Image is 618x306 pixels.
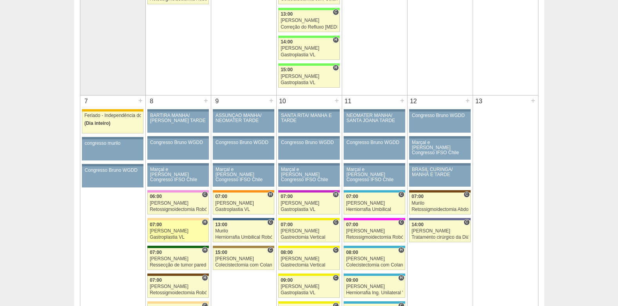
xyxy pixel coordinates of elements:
span: 14:00 [411,222,424,227]
a: H 07:00 [PERSON_NAME] Gastroplastia VL [278,193,339,214]
div: Key: Albert Einstein [147,190,208,193]
div: 10 [277,95,289,107]
div: Key: Santa Maria [147,246,208,248]
div: [PERSON_NAME] [281,74,337,79]
div: Key: Aviso [278,163,339,166]
span: 07:00 [150,277,162,283]
a: H 14:00 [PERSON_NAME] Gastroplastia VL [278,38,339,60]
a: Congresso Bruno WGDD [344,139,405,160]
div: Key: Neomater [344,246,405,248]
a: C 15:00 [PERSON_NAME] Colecistectomia com Colangiografia VL [213,248,274,270]
div: Key: Neomater [344,190,405,193]
div: Key: Aviso [147,109,208,112]
a: H 15:00 [PERSON_NAME] Gastroplastia VL [278,66,339,88]
div: [PERSON_NAME] [281,201,337,206]
span: Hospital [398,247,404,253]
div: Key: Aviso [409,136,470,139]
div: + [268,95,275,106]
div: Key: São Luiz - SCS [213,190,274,193]
a: C 07:00 [PERSON_NAME] Gastrectomia Vertical [278,220,339,242]
span: 07:00 [150,222,162,227]
a: H 07:00 [PERSON_NAME] Gastroplastia VL [147,220,208,242]
div: Correção do Refluxo [MEDICAL_DATA] esofágico Robótico [281,25,337,30]
div: BARTIRA MANHÃ/ [PERSON_NAME] TARDE [150,113,206,123]
span: Consultório [333,219,339,225]
span: 07:00 [411,194,424,199]
a: H 08:00 [PERSON_NAME] Colecistectomia com Colangiografia VL [344,248,405,270]
div: Herniorrafia Umbilical Robótica [215,235,272,240]
span: 15:00 [215,250,227,255]
div: Gastrectomia Vertical [281,235,337,240]
div: Key: Aviso [409,109,470,112]
div: [PERSON_NAME] [150,201,207,206]
a: C 07:00 Murilo Retossigmoidectomia Abdominal VL [409,193,470,214]
div: 9 [211,95,223,107]
span: Consultório [267,247,273,253]
div: Key: Santa Rita [278,246,339,248]
div: Gastroplastia VL [281,207,337,212]
div: [PERSON_NAME] [281,229,337,234]
div: congresso murilo [85,141,141,146]
div: Tratamento cirúrgico da Diástase do reto abdomem [411,235,468,240]
div: ASSUNÇÃO MANHÃ/ NEOMATER TARDE [216,113,272,123]
div: [PERSON_NAME] [150,229,207,234]
div: Key: Bartira [147,301,208,304]
div: Key: Aviso [82,137,143,139]
div: Marçal e [PERSON_NAME] Congresso IFSO Chile [281,167,337,183]
div: Key: São Luiz - Jabaquara [213,218,274,220]
a: H 07:00 [PERSON_NAME] Retossigmoidectomia Robótica [147,276,208,298]
a: C 06:00 [PERSON_NAME] Retossigmoidectomia Robótica [147,193,208,214]
div: Key: Bartira [147,218,208,220]
a: ASSUNÇÃO MANHÃ/ NEOMATER TARDE [213,112,274,133]
div: Gastroplastia VL [281,80,337,85]
a: SANTA RITA/ MANHÃ E TARDE [278,112,339,133]
span: 15:00 [281,67,293,72]
div: Key: Aviso [147,163,208,166]
div: Gastroplastia VL [150,235,207,240]
div: Key: Santa Rita [278,274,339,276]
div: Key: Aviso [213,109,274,112]
div: BRASIL CURINGA/ MANHÃ E TARDE [412,167,468,177]
div: [PERSON_NAME] [346,256,403,261]
div: Marçal e [PERSON_NAME] Congresso IFSO Chile [412,140,468,156]
div: Gastroplastia VL [281,290,337,295]
div: Colecistectomia com Colangiografia VL [215,263,272,268]
span: Consultório [464,191,469,198]
div: Key: Neomater [344,301,405,304]
span: 08:00 [281,250,293,255]
span: Hospital [267,191,273,198]
span: Hospital [202,219,208,225]
div: Key: Aviso [344,163,405,166]
div: [PERSON_NAME] [150,256,207,261]
div: Murilo [411,201,468,206]
span: 08:00 [346,250,358,255]
span: 09:00 [281,277,293,283]
div: + [464,95,471,106]
div: Gastroplastia VL [215,207,272,212]
span: Hospital [398,275,404,281]
div: Congresso Bruno WGDD [346,140,402,145]
a: Marçal e [PERSON_NAME] Congresso IFSO Chile [409,139,470,160]
div: Key: Aviso [409,163,470,166]
span: 07:00 [346,222,358,227]
div: [PERSON_NAME] [346,201,403,206]
div: Gastrectomia Vertical [281,263,337,268]
div: Key: Vila Nova Star [409,218,470,220]
div: + [399,95,406,106]
div: 7 [80,95,92,107]
div: Key: Brasil [278,8,339,10]
span: Consultório [398,191,404,198]
span: 06:00 [150,194,162,199]
div: [PERSON_NAME] [281,46,337,51]
div: Marçal e [PERSON_NAME] Congresso IFSO Chile [346,167,402,183]
div: Retossigmoidectomia Abdominal VL [411,207,468,212]
a: C 07:00 [PERSON_NAME] Herniorrafia Umbilical [344,193,405,214]
div: Congresso Bruno WGDD [85,168,141,173]
span: 07:00 [215,194,227,199]
div: Congresso Bruno WGDD [281,140,337,145]
div: Key: Aviso [278,136,339,139]
a: Congresso Bruno WGDD [147,139,208,160]
div: 12 [408,95,420,107]
div: NEOMATER MANHÃ/ SANTA JOANA TARDE [346,113,402,123]
a: Marçal e [PERSON_NAME] Congresso IFSO Chile [147,166,208,187]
